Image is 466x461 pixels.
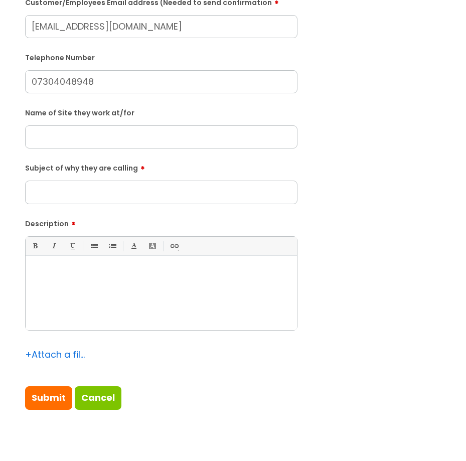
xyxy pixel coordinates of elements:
[47,240,60,252] a: Italic (Ctrl-I)
[25,386,72,409] input: Submit
[25,52,297,62] label: Telephone Number
[146,240,159,252] a: Back Color
[127,240,140,252] a: Font Color
[168,240,180,252] a: Link
[75,386,121,409] a: Cancel
[25,161,297,173] label: Subject of why they are calling
[25,347,85,363] div: Attach a file
[25,107,297,117] label: Name of Site they work at/for
[25,15,297,38] input: Email
[106,240,118,252] a: 1. Ordered List (Ctrl-Shift-8)
[87,240,100,252] a: • Unordered List (Ctrl-Shift-7)
[66,240,78,252] a: Underline(Ctrl-U)
[25,216,297,228] label: Description
[29,240,41,252] a: Bold (Ctrl-B)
